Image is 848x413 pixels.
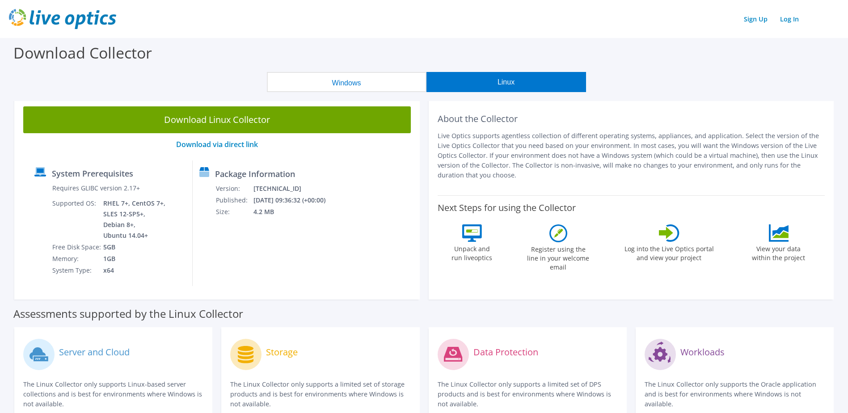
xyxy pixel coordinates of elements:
[52,241,103,253] td: Free Disk Space:
[426,72,586,92] button: Linux
[176,139,258,149] a: Download via direct link
[776,13,803,25] a: Log In
[739,13,772,25] a: Sign Up
[680,348,725,357] label: Workloads
[52,265,103,276] td: System Type:
[438,202,576,213] label: Next Steps for using the Collector
[438,131,825,180] p: Live Optics supports agentless collection of different operating systems, appliances, and applica...
[52,169,133,178] label: System Prerequisites
[253,183,337,194] td: [TECHNICAL_ID]
[266,348,298,357] label: Storage
[52,253,103,265] td: Memory:
[103,265,167,276] td: x64
[438,379,618,409] p: The Linux Collector only supports a limited set of DPS products and is best for environments wher...
[253,206,337,218] td: 4.2 MB
[438,114,825,124] h2: About the Collector
[103,241,167,253] td: 5GB
[103,253,167,265] td: 1GB
[624,242,714,262] label: Log into the Live Optics portal and view your project
[230,379,410,409] p: The Linux Collector only supports a limited set of storage products and is best for environments ...
[52,184,140,193] label: Requires GLIBC version 2.17+
[473,348,538,357] label: Data Protection
[645,379,825,409] p: The Linux Collector only supports the Oracle application and is best for environments where Windo...
[9,9,116,29] img: live_optics_svg.svg
[13,42,152,63] label: Download Collector
[215,206,253,218] td: Size:
[103,198,167,241] td: RHEL 7+, CentOS 7+, SLES 12-SP5+, Debian 8+, Ubuntu 14.04+
[23,379,203,409] p: The Linux Collector only supports Linux-based server collections and is best for environments whe...
[253,194,337,206] td: [DATE] 09:36:32 (+00:00)
[52,198,103,241] td: Supported OS:
[267,72,426,92] button: Windows
[747,242,811,262] label: View your data within the project
[215,194,253,206] td: Published:
[59,348,130,357] label: Server and Cloud
[13,309,243,318] label: Assessments supported by the Linux Collector
[23,106,411,133] a: Download Linux Collector
[215,169,295,178] label: Package Information
[215,183,253,194] td: Version:
[525,242,592,272] label: Register using the line in your welcome email
[451,242,493,262] label: Unpack and run liveoptics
